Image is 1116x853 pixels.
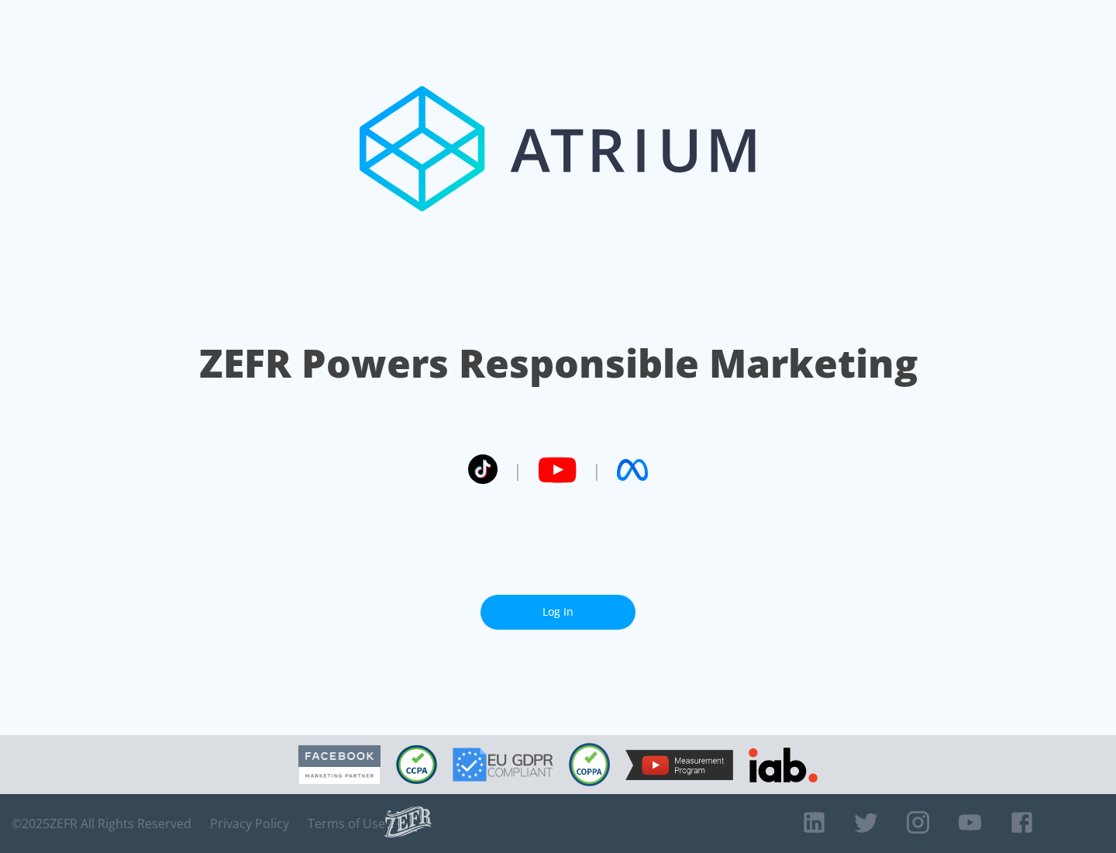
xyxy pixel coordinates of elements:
img: YouTube Measurement Program [625,750,733,780]
span: © 2025 ZEFR All Rights Reserved [12,816,191,831]
img: Facebook Marketing Partner [298,745,381,785]
img: CCPA Compliant [396,745,437,784]
h1: ZEFR Powers Responsible Marketing [199,337,918,390]
img: COPPA Compliant [569,743,610,786]
a: Privacy Policy [210,816,289,831]
img: IAB [749,748,818,782]
img: GDPR Compliant [453,748,553,782]
span: | [592,458,601,482]
a: Log In [480,595,635,630]
span: | [513,458,522,482]
a: Terms of Use [308,816,385,831]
